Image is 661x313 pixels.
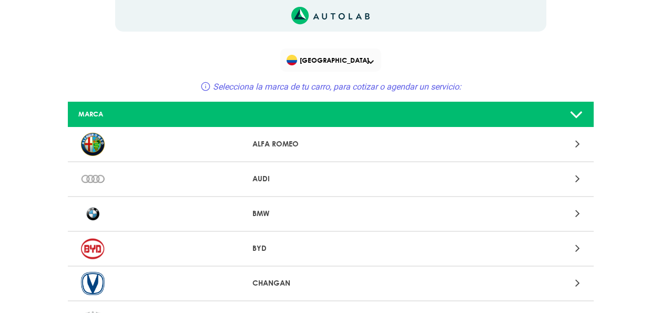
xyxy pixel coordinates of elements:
img: ALFA ROMEO [81,133,105,156]
p: ALFA ROMEO [252,139,409,150]
a: Link al sitio de autolab [291,10,370,20]
img: BMW [81,202,105,226]
a: MARCA [68,102,594,128]
img: AUDI [81,168,105,191]
p: CHANGAN [252,278,409,289]
img: Flag of COLOMBIA [287,55,297,65]
div: Flag of COLOMBIA[GEOGRAPHIC_DATA] [280,48,381,72]
span: [GEOGRAPHIC_DATA] [287,53,377,67]
span: Selecciona la marca de tu carro, para cotizar o agendar un servicio: [213,82,461,92]
img: BYD [81,237,105,260]
p: BMW [252,208,409,219]
div: MARCA [70,109,244,119]
img: CHANGAN [81,272,105,295]
p: AUDI [252,173,409,184]
p: BYD [252,243,409,254]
